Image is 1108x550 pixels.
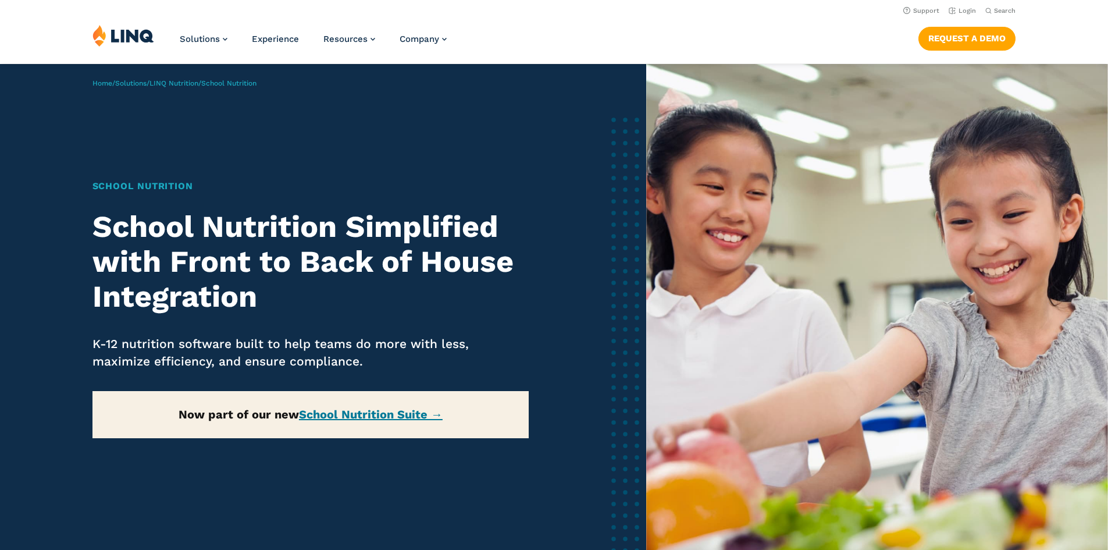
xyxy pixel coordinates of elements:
p: K-12 nutrition software built to help teams do more with less, maximize efficiency, and ensure co... [92,335,529,370]
a: Solutions [115,79,147,87]
a: Request a Demo [918,27,1016,50]
h1: School Nutrition [92,179,529,193]
a: Solutions [180,34,227,44]
strong: Now part of our new [179,407,443,421]
a: School Nutrition Suite → [299,407,443,421]
span: Solutions [180,34,220,44]
a: Company [400,34,447,44]
span: Company [400,34,439,44]
span: Resources [323,34,368,44]
button: Open Search Bar [985,6,1016,15]
a: Experience [252,34,299,44]
span: Search [994,7,1016,15]
span: / / / [92,79,256,87]
a: LINQ Nutrition [149,79,198,87]
nav: Primary Navigation [180,24,447,63]
img: LINQ | K‑12 Software [92,24,154,47]
nav: Button Navigation [918,24,1016,50]
h2: School Nutrition Simplified with Front to Back of House Integration [92,210,529,314]
a: Support [903,7,939,15]
a: Resources [323,34,375,44]
a: Home [92,79,112,87]
span: School Nutrition [201,79,256,87]
a: Login [949,7,976,15]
